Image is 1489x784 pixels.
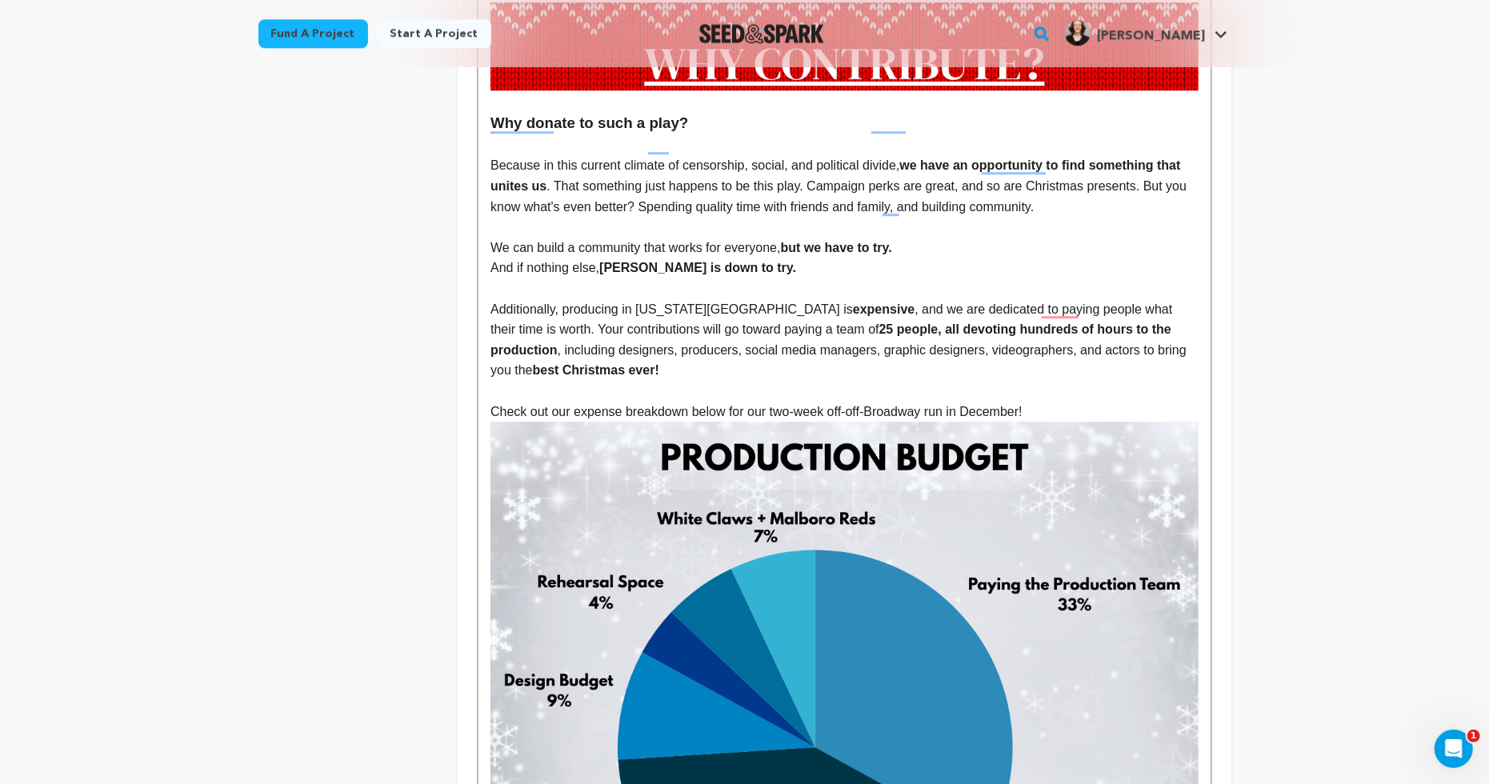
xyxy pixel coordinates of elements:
[1065,20,1091,46] img: f896147b4dd8579a.jpg
[1062,17,1231,50] span: Jay G.'s Profile
[599,261,796,274] strong: [PERSON_NAME] is down to try.
[853,302,915,316] strong: expensive
[1435,730,1473,768] iframe: Intercom live chat
[490,258,1198,278] p: And if nothing else,
[258,19,368,48] a: Fund a project
[781,241,892,254] strong: but we have to try.
[490,155,1198,217] p: Because in this current climate of censorship, social, and political divide, . That something jus...
[1467,730,1480,742] span: 1
[490,238,1198,258] p: We can build a community that works for everyone,
[699,24,825,43] img: Seed&Spark Logo Dark Mode
[533,363,659,377] strong: best Christmas ever!
[699,24,825,43] a: Seed&Spark Homepage
[490,322,1175,357] strong: 25 people, all devoting hundreds of hours to the production
[1065,20,1205,46] div: Jay G.'s Profile
[1097,30,1205,42] span: [PERSON_NAME]
[1062,17,1231,46] a: Jay G.'s Profile
[490,299,1198,381] p: Additionally, producing in [US_STATE][GEOGRAPHIC_DATA] is , and we are dedicated to paying people...
[490,402,1198,422] p: Check out our expense breakdown below for our two-week off-off-Broadway run in December!
[378,19,491,48] a: Start a project
[490,111,1198,135] h3: Why donate to such a play?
